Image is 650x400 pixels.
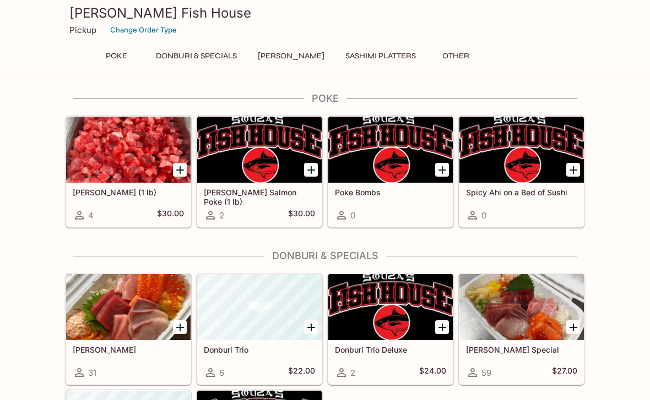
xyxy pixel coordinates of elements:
[66,273,191,385] a: [PERSON_NAME]31
[459,274,584,340] div: Souza Special
[91,48,141,64] button: Poke
[304,163,318,177] button: Add Ora King Salmon Poke (1 lb)
[481,368,491,378] span: 59
[304,320,318,334] button: Add Donburi Trio
[204,188,315,206] h5: [PERSON_NAME] Salmon Poke (1 lb)
[566,163,580,177] button: Add Spicy Ahi on a Bed of Sushi
[157,209,184,222] h5: $30.00
[481,210,486,221] span: 0
[459,273,584,385] a: [PERSON_NAME] Special59$27.00
[197,116,322,227] a: [PERSON_NAME] Salmon Poke (1 lb)2$30.00
[419,366,446,379] h5: $24.00
[197,117,322,183] div: Ora King Salmon Poke (1 lb)
[339,48,422,64] button: Sashimi Platters
[335,345,446,354] h5: Donburi Trio Deluxe
[66,274,191,340] div: Sashimi Donburis
[435,320,449,334] button: Add Donburi Trio Deluxe
[350,368,355,378] span: 2
[66,116,191,227] a: [PERSON_NAME] (1 lb)4$30.00
[173,163,187,177] button: Add Ahi Poke (1 lb)
[566,320,580,334] button: Add Souza Special
[466,345,577,354] h5: [PERSON_NAME] Special
[328,274,453,340] div: Donburi Trio Deluxe
[204,345,315,354] h5: Donburi Trio
[88,210,94,221] span: 4
[328,273,453,385] a: Donburi Trio Deluxe2$24.00
[328,116,453,227] a: Poke Bombs0
[435,163,449,177] button: Add Poke Bombs
[105,21,182,39] button: Change Order Type
[173,320,187,334] button: Add Sashimi Donburis
[219,368,224,378] span: 6
[65,250,585,262] h4: Donburi & Specials
[65,92,585,105] h4: Poke
[288,366,315,379] h5: $22.00
[328,117,453,183] div: Poke Bombs
[66,117,191,183] div: Ahi Poke (1 lb)
[197,273,322,385] a: Donburi Trio6$22.00
[88,368,96,378] span: 31
[69,4,581,21] h3: [PERSON_NAME] Fish House
[466,188,577,197] h5: Spicy Ahi on a Bed of Sushi
[335,188,446,197] h5: Poke Bombs
[73,188,184,197] h5: [PERSON_NAME] (1 lb)
[459,116,584,227] a: Spicy Ahi on a Bed of Sushi0
[69,25,96,35] p: Pickup
[219,210,224,221] span: 2
[73,345,184,354] h5: [PERSON_NAME]
[252,48,331,64] button: [PERSON_NAME]
[150,48,243,64] button: Donburi & Specials
[288,209,315,222] h5: $30.00
[197,274,322,340] div: Donburi Trio
[350,210,355,221] span: 0
[552,366,577,379] h5: $27.00
[431,48,480,64] button: Other
[459,117,584,183] div: Spicy Ahi on a Bed of Sushi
